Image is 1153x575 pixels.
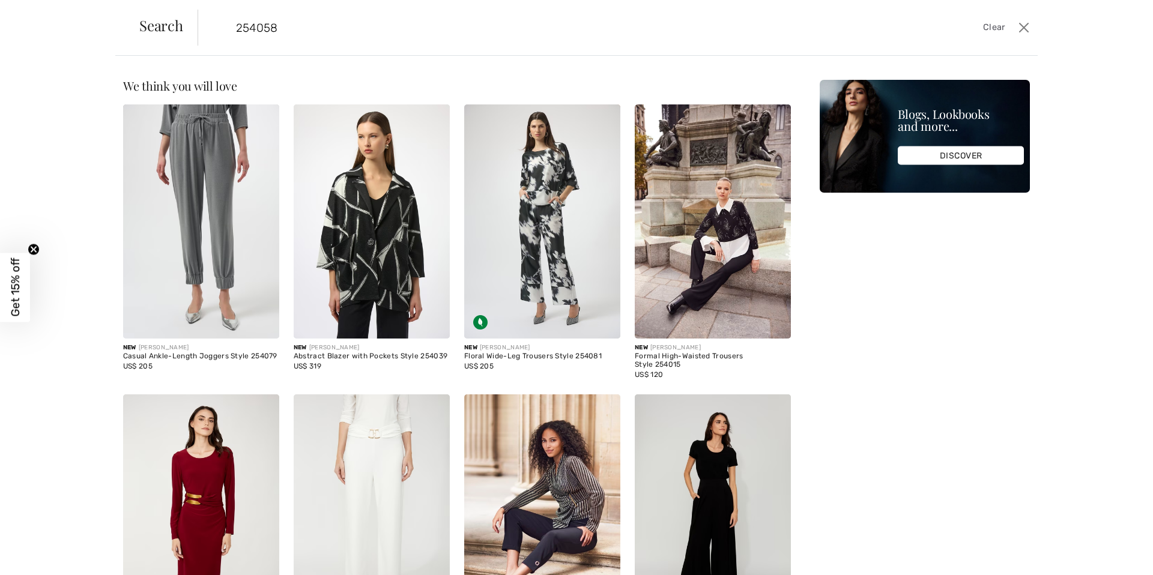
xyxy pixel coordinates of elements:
[294,352,450,361] div: Abstract Blazer with Pockets Style 254039
[635,344,648,351] span: New
[464,344,477,351] span: New
[898,108,1024,132] div: Blogs, Lookbooks and more...
[123,362,153,370] span: US$ 205
[123,352,279,361] div: Casual Ankle-Length Joggers Style 254079
[123,343,279,352] div: [PERSON_NAME]
[464,343,620,352] div: [PERSON_NAME]
[898,146,1024,165] div: DISCOVER
[635,104,791,339] img: Formal High-Waisted Trousers Style 254015. Black
[8,258,22,317] span: Get 15% off
[820,80,1030,193] img: Blogs, Lookbooks and more...
[635,343,791,352] div: [PERSON_NAME]
[294,343,450,352] div: [PERSON_NAME]
[635,370,663,379] span: US$ 120
[28,244,40,256] button: Close teaser
[1015,18,1033,37] button: Close
[464,352,620,361] div: Floral Wide-Leg Trousers Style 254081
[294,344,307,351] span: New
[464,104,620,339] img: Floral Wide-Leg Trousers Style 254081. Black/winter white
[28,8,53,19] span: Chat
[294,362,321,370] span: US$ 319
[123,77,237,94] span: We think you will love
[227,10,818,46] input: TYPE TO SEARCH
[294,104,450,339] img: Abstract Blazer with Pockets Style 254039. Black/Off White
[473,315,488,330] img: Sustainable Fabric
[983,21,1005,34] span: Clear
[139,18,183,32] span: Search
[464,362,494,370] span: US$ 205
[635,352,791,369] div: Formal High-Waisted Trousers Style 254015
[123,104,279,339] img: Casual Ankle-Length Joggers Style 254079. Grey melange
[123,344,136,351] span: New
